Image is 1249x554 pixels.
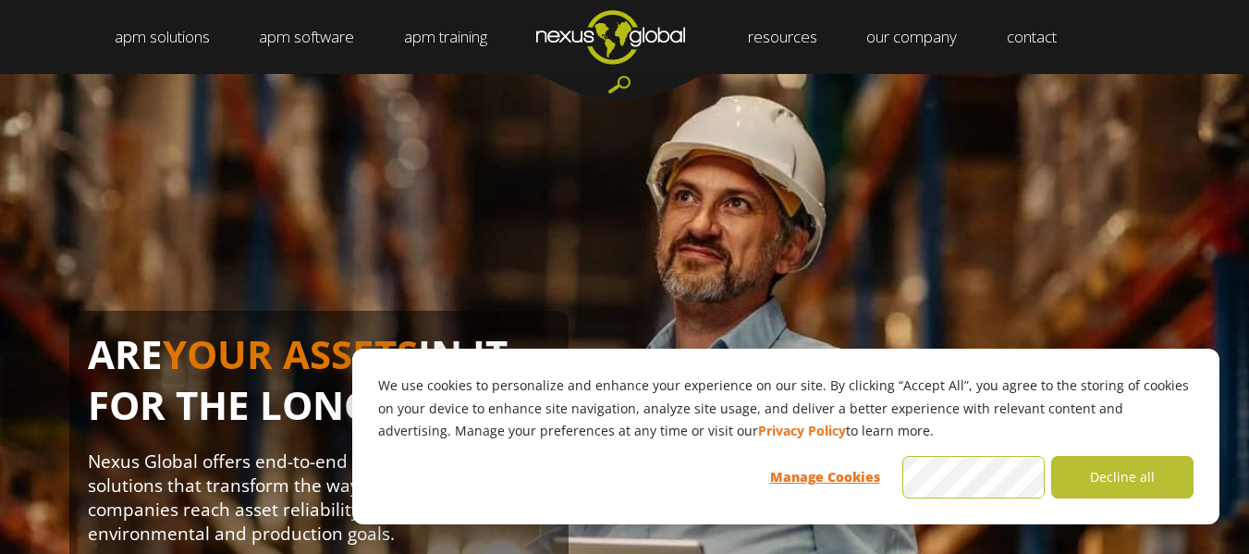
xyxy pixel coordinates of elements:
div: Cookie banner [352,349,1219,524]
span: YOUR ASSETS [163,327,418,380]
button: Decline all [1051,456,1194,499]
button: Accept all [902,456,1045,499]
h1: ARE IN IT FOR THE LONG HAUL? [88,329,550,449]
p: We use cookies to personalize and enhance your experience on our site. By clicking “Accept All”, ... [378,375,1194,443]
a: Privacy Policy [758,420,846,443]
button: Manage Cookies [753,456,896,499]
p: Nexus Global offers end-to-end asset management solutions that transform the way asset intensive ... [88,449,550,546]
